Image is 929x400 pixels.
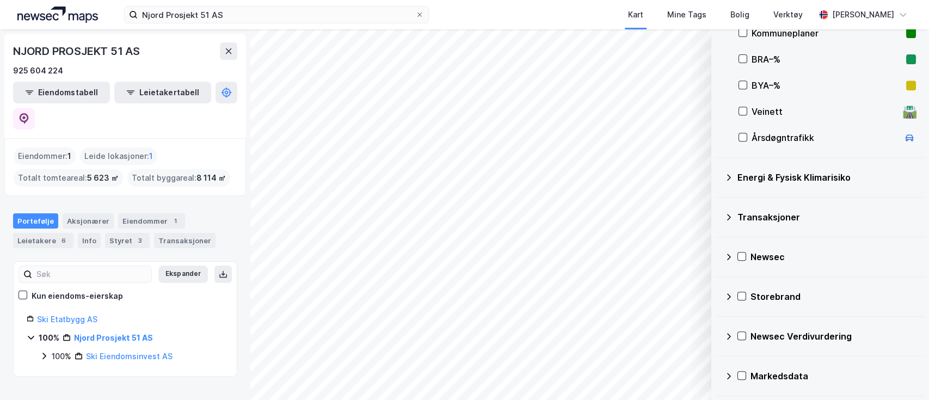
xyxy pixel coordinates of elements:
[37,315,97,324] a: Ski Etatbygg AS
[52,350,71,363] div: 100%
[86,352,173,361] a: Ski Eiendomsinvest AS
[114,82,211,103] button: Leietakertabell
[737,171,916,184] div: Energi & Fysisk Klimarisiko
[13,64,63,77] div: 925 604 224
[750,290,916,303] div: Storebrand
[750,250,916,263] div: Newsec
[628,8,643,21] div: Kart
[87,171,119,184] span: 5 623 ㎡
[667,8,706,21] div: Mine Tags
[127,169,230,187] div: Totalt byggareal :
[752,53,902,66] div: BRA–%
[32,290,123,303] div: Kun eiendoms-eierskap
[902,104,917,119] div: 🛣️
[154,233,216,248] div: Transaksjoner
[17,7,98,23] img: logo.a4113a55bc3d86da70a041830d287a7e.svg
[158,266,208,283] button: Ekspander
[74,333,153,342] a: Njord Prosjekt 51 AS
[752,131,899,144] div: Årsdøgntrafikk
[737,211,916,224] div: Transaksjoner
[875,348,929,400] iframe: Chat Widget
[13,42,142,60] div: NJORD PROSJEKT 51 AS
[750,370,916,383] div: Markedsdata
[39,331,59,344] div: 100%
[13,82,110,103] button: Eiendomstabell
[118,213,185,229] div: Eiendommer
[14,169,123,187] div: Totalt tomteareal :
[196,171,226,184] span: 8 114 ㎡
[58,235,69,246] div: 6
[832,8,894,21] div: [PERSON_NAME]
[78,233,101,248] div: Info
[134,235,145,246] div: 3
[67,150,71,163] span: 1
[63,213,114,229] div: Aksjonærer
[13,213,58,229] div: Portefølje
[773,8,803,21] div: Verktøy
[138,7,415,23] input: Søk på adresse, matrikkel, gårdeiere, leietakere eller personer
[14,147,76,165] div: Eiendommer :
[752,105,899,118] div: Veinett
[105,233,150,248] div: Styret
[80,147,157,165] div: Leide lokasjoner :
[170,216,181,226] div: 1
[730,8,749,21] div: Bolig
[13,233,73,248] div: Leietakere
[750,330,916,343] div: Newsec Verdivurdering
[149,150,153,163] span: 1
[752,79,902,92] div: BYA–%
[752,27,902,40] div: Kommuneplaner
[875,348,929,400] div: Kontrollprogram for chat
[32,266,151,282] input: Søk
